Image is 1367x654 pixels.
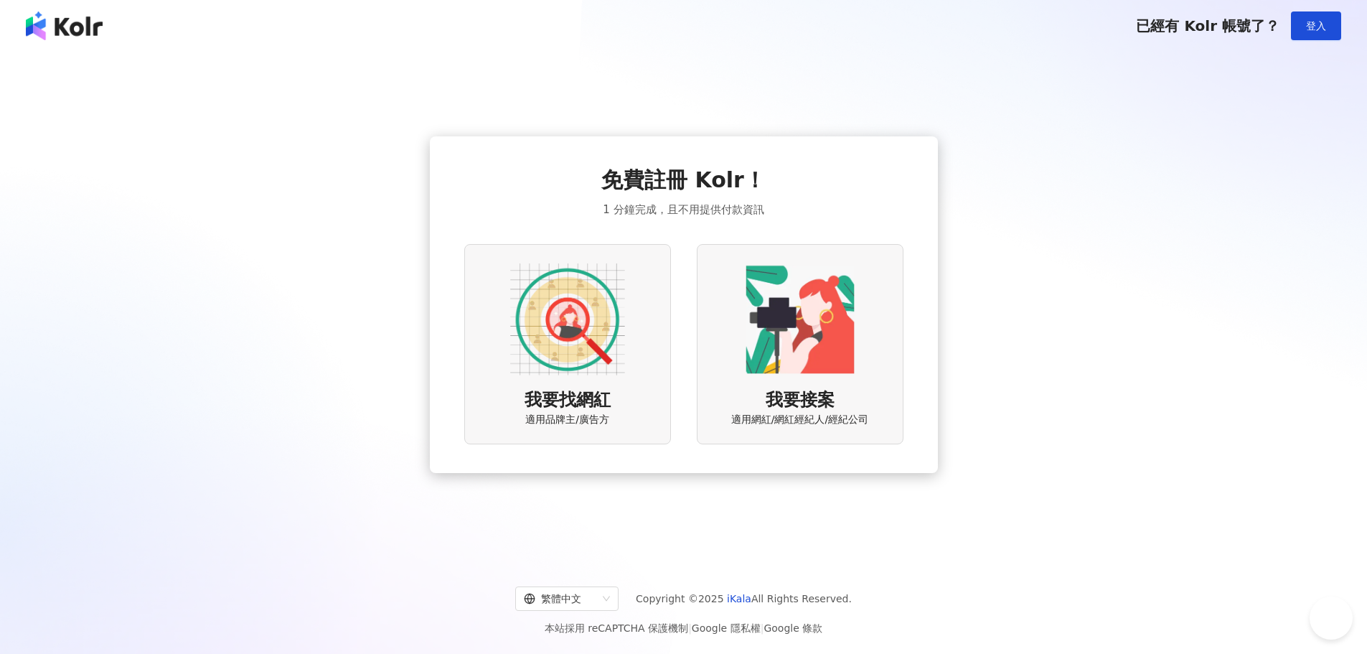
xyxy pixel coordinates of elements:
img: AD identity option [510,262,625,377]
span: 免費註冊 Kolr！ [601,165,766,195]
span: 適用品牌主/廣告方 [525,413,609,427]
span: 本站採用 reCAPTCHA 保護機制 [545,620,822,637]
span: 已經有 Kolr 帳號了？ [1136,17,1279,34]
button: 登入 [1291,11,1341,40]
a: Google 條款 [764,622,822,634]
span: 登入 [1306,20,1326,32]
img: KOL identity option [743,262,858,377]
a: iKala [727,593,751,604]
span: Copyright © 2025 All Rights Reserved. [636,590,852,607]
span: 我要找網紅 [525,388,611,413]
a: Google 隱私權 [692,622,761,634]
span: | [761,622,764,634]
span: 我要接案 [766,388,835,413]
div: 繁體中文 [524,587,597,610]
img: logo [26,11,103,40]
span: 適用網紅/網紅經紀人/經紀公司 [731,413,868,427]
span: 1 分鐘完成，且不用提供付款資訊 [603,201,764,218]
iframe: Help Scout Beacon - Open [1310,597,1353,640]
span: | [688,622,692,634]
